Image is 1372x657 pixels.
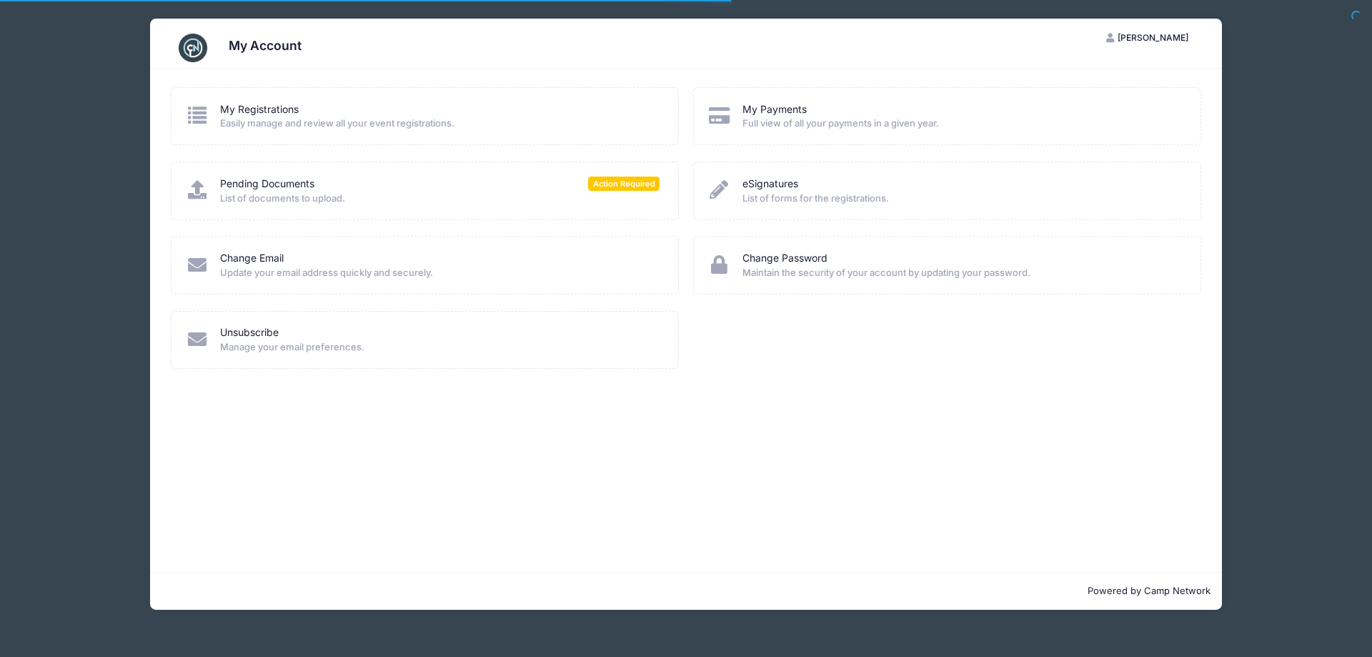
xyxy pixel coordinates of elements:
a: My Payments [742,102,807,117]
span: Update your email address quickly and securely. [220,266,660,280]
a: Change Password [742,251,827,266]
span: Maintain the security of your account by updating your password. [742,266,1182,280]
a: Change Email [220,251,284,266]
a: My Registrations [220,102,299,117]
a: eSignatures [742,177,798,192]
span: [PERSON_NAME] [1118,32,1188,43]
h3: My Account [229,38,302,53]
span: Easily manage and review all your event registrations. [220,117,660,131]
span: List of forms for the registrations. [742,192,1182,206]
p: Powered by Camp Network [161,584,1211,598]
span: List of documents to upload. [220,192,660,206]
span: Full view of all your payments in a given year. [742,117,1182,131]
span: Action Required [588,177,660,190]
a: Unsubscribe [220,325,279,340]
img: CampNetwork [179,34,207,62]
span: Manage your email preferences. [220,340,660,355]
a: Pending Documents [220,177,314,192]
button: [PERSON_NAME] [1094,26,1201,50]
